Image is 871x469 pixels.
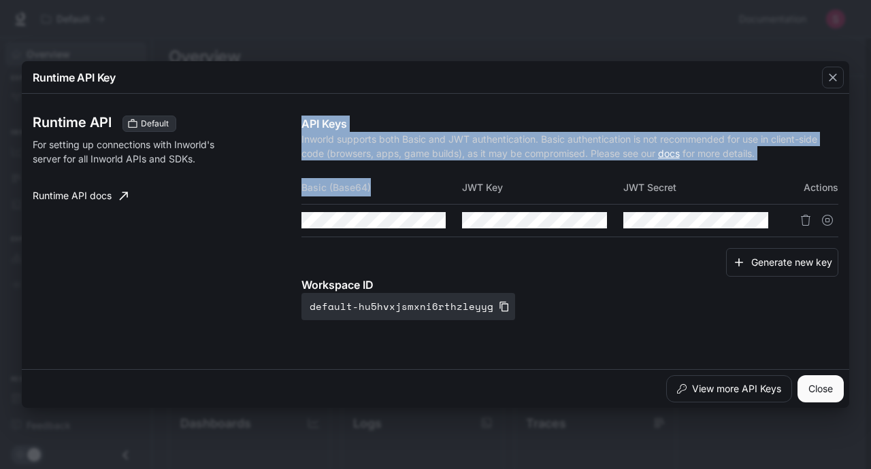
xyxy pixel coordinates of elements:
[726,248,838,277] button: Generate new key
[122,116,176,132] div: These keys will apply to your current workspace only
[301,277,838,293] p: Workspace ID
[301,116,838,132] p: API Keys
[795,209,817,231] button: Delete API key
[658,147,680,159] a: docs
[33,116,112,129] h3: Runtime API
[135,118,174,130] span: Default
[798,375,844,402] button: Close
[301,171,463,204] th: Basic (Base64)
[623,171,785,204] th: JWT Secret
[462,171,623,204] th: JWT Key
[33,69,116,86] p: Runtime API Key
[666,375,792,402] button: View more API Keys
[27,182,133,209] a: Runtime API docs
[817,209,838,231] button: Suspend API key
[785,171,838,204] th: Actions
[301,132,838,160] p: Inworld supports both Basic and JWT authentication. Basic authentication is not recommended for u...
[301,293,515,320] button: default-hu5hvxjsmxni6rthzleyyg
[33,137,226,166] p: For setting up connections with Inworld's server for all Inworld APIs and SDKs.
